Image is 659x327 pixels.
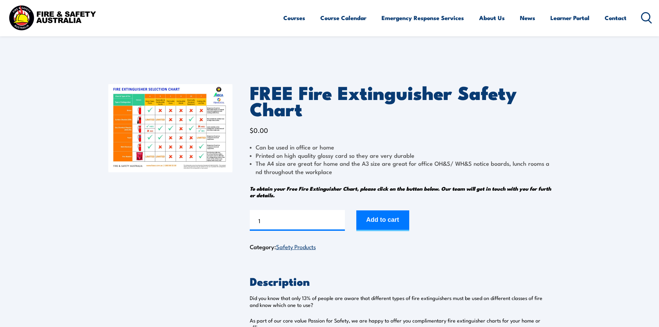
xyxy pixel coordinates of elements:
[276,242,316,251] a: Safety Products
[382,9,464,27] a: Emergency Response Services
[283,9,305,27] a: Courses
[250,125,268,135] bdi: 0.00
[250,159,551,175] li: The A4 size are great for home and the A3 size are great for office OH&S/ WH&S notice boards, lun...
[108,84,232,172] img: FREE Fire Extinguisher Safety Chart
[550,9,589,27] a: Learner Portal
[250,84,551,116] h1: FREE Fire Extinguisher Safety Chart
[250,210,345,231] input: Product quantity
[250,276,551,286] h2: Description
[479,9,505,27] a: About Us
[250,184,551,199] em: To obtain your Free Fire Extinguisher Chart, please click on the button below. Our team will get ...
[356,210,409,231] button: Add to cart
[320,9,366,27] a: Course Calendar
[250,242,316,251] span: Category:
[520,9,535,27] a: News
[605,9,626,27] a: Contact
[250,294,551,308] p: Did you know that only 13% of people are aware that different types of fire extinguishers must be...
[250,143,551,151] li: Can be used in office or home
[250,151,551,159] li: Printed on high quality glossy card so they are very durable
[250,125,254,135] span: $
